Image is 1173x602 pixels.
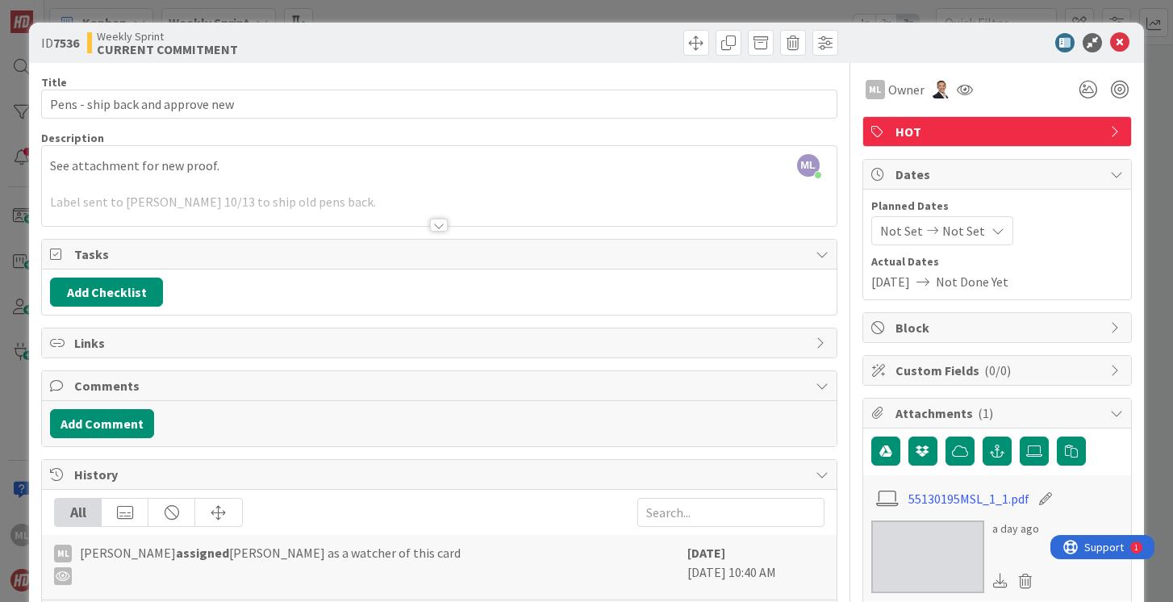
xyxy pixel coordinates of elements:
b: assigned [176,545,229,561]
div: ML [866,80,885,99]
span: Description [41,131,104,145]
span: Actual Dates [871,253,1123,270]
span: Support [34,2,73,22]
div: 1 [84,6,88,19]
button: Add Checklist [50,278,163,307]
span: Comments [74,376,807,395]
span: Planned Dates [871,198,1123,215]
div: All [55,499,102,526]
span: Dates [895,165,1102,184]
input: Search... [637,498,824,527]
span: ID [41,33,79,52]
b: [DATE] [687,545,725,561]
input: type card name here... [41,90,837,119]
span: HOT [895,122,1102,141]
span: Not Done Yet [936,272,1008,291]
span: [DATE] [871,272,910,291]
span: [PERSON_NAME] [PERSON_NAME] as a watcher of this card [80,543,461,585]
span: History [74,465,807,484]
div: ML [54,545,72,562]
span: Not Set [880,221,923,240]
label: Title [41,75,67,90]
b: 7536 [53,35,79,51]
span: ML [797,154,820,177]
button: Add Comment [50,409,154,438]
div: [DATE] 10:40 AM [687,543,824,592]
span: ( 1 ) [978,405,993,421]
span: Links [74,333,807,353]
div: Download [992,571,1010,592]
span: Not Set [942,221,985,240]
span: Owner [888,80,925,99]
a: 55130195MSL_1_1.pdf [908,489,1029,508]
span: Attachments [895,403,1102,423]
span: Custom Fields [895,361,1102,380]
span: Weekly Sprint [97,30,238,43]
img: SL [933,81,950,98]
span: Block [895,318,1102,337]
div: a day ago [992,520,1039,537]
span: Tasks [74,245,807,264]
b: CURRENT COMMITMENT [97,43,238,56]
span: ( 0/0 ) [984,362,1011,378]
p: See attachment for new proof. [50,157,828,175]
